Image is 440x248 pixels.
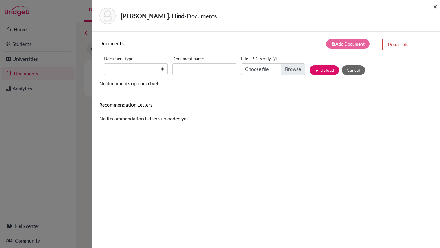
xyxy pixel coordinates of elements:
[99,102,374,108] h6: Recommendation Letters
[382,39,440,50] a: Documents
[99,102,374,122] div: No Recommendation Letters uploaded yet
[99,40,237,46] h6: Documents
[104,54,133,63] label: Document type
[342,65,365,75] button: Cancel
[172,54,204,63] label: Document name
[433,2,437,11] span: ×
[99,39,374,87] div: No documents uploaded yet
[310,65,339,75] button: publishUpload
[433,3,437,10] button: Close
[185,12,217,20] span: - Documents
[241,54,277,63] label: File - PDFs only
[331,42,335,46] i: note_add
[121,12,185,20] strong: [PERSON_NAME], Hind
[315,68,319,72] i: publish
[326,39,370,49] button: note_addAdd Document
